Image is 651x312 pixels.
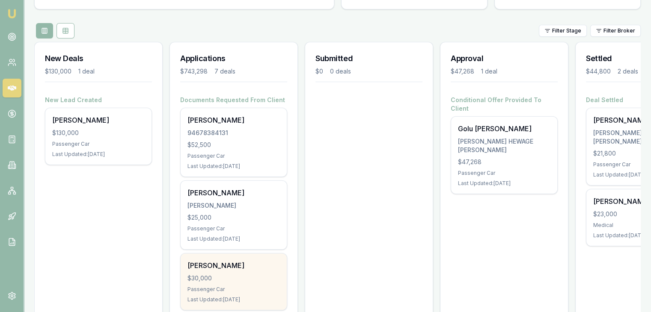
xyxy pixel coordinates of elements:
h4: Conditional Offer Provided To Client [451,96,558,113]
h4: New Lead Created [45,96,152,104]
h3: New Deals [45,53,152,65]
h4: Documents Requested From Client [180,96,287,104]
div: Last Updated: [DATE] [187,163,280,170]
div: $743,298 [180,67,208,76]
div: $47,268 [458,158,550,166]
div: 2 deals [618,67,638,76]
h3: Applications [180,53,287,65]
img: emu-icon-u.png [7,9,17,19]
div: Last Updated: [DATE] [187,296,280,303]
div: $47,268 [451,67,474,76]
button: Filter Broker [590,25,641,37]
div: [PERSON_NAME] HEWAGE [PERSON_NAME] [458,137,550,154]
div: $0 [315,67,323,76]
div: 1 deal [481,67,497,76]
div: $30,000 [187,274,280,283]
div: $25,000 [187,213,280,222]
div: [PERSON_NAME] [52,115,145,125]
div: 7 deals [214,67,235,76]
div: Passenger Car [187,153,280,159]
div: Passenger Car [187,286,280,293]
div: 1 deal [78,67,95,76]
div: $52,500 [187,141,280,149]
h3: Approval [451,53,558,65]
span: Filter Broker [603,27,635,34]
div: [PERSON_NAME] [187,201,280,210]
div: Passenger Car [52,141,145,147]
div: Last Updated: [DATE] [52,151,145,158]
h3: Submitted [315,53,422,65]
div: Golu [PERSON_NAME] [458,124,550,134]
div: Passenger Car [458,170,550,177]
div: Passenger Car [187,225,280,232]
div: 94678384131 [187,129,280,137]
div: [PERSON_NAME] [187,115,280,125]
div: [PERSON_NAME] [187,260,280,271]
div: $130,000 [52,129,145,137]
div: [PERSON_NAME] [187,188,280,198]
div: Last Updated: [DATE] [458,180,550,187]
div: $130,000 [45,67,71,76]
div: 0 deals [330,67,351,76]
div: $44,800 [586,67,611,76]
button: Filter Stage [539,25,587,37]
div: Last Updated: [DATE] [187,235,280,242]
span: Filter Stage [552,27,581,34]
